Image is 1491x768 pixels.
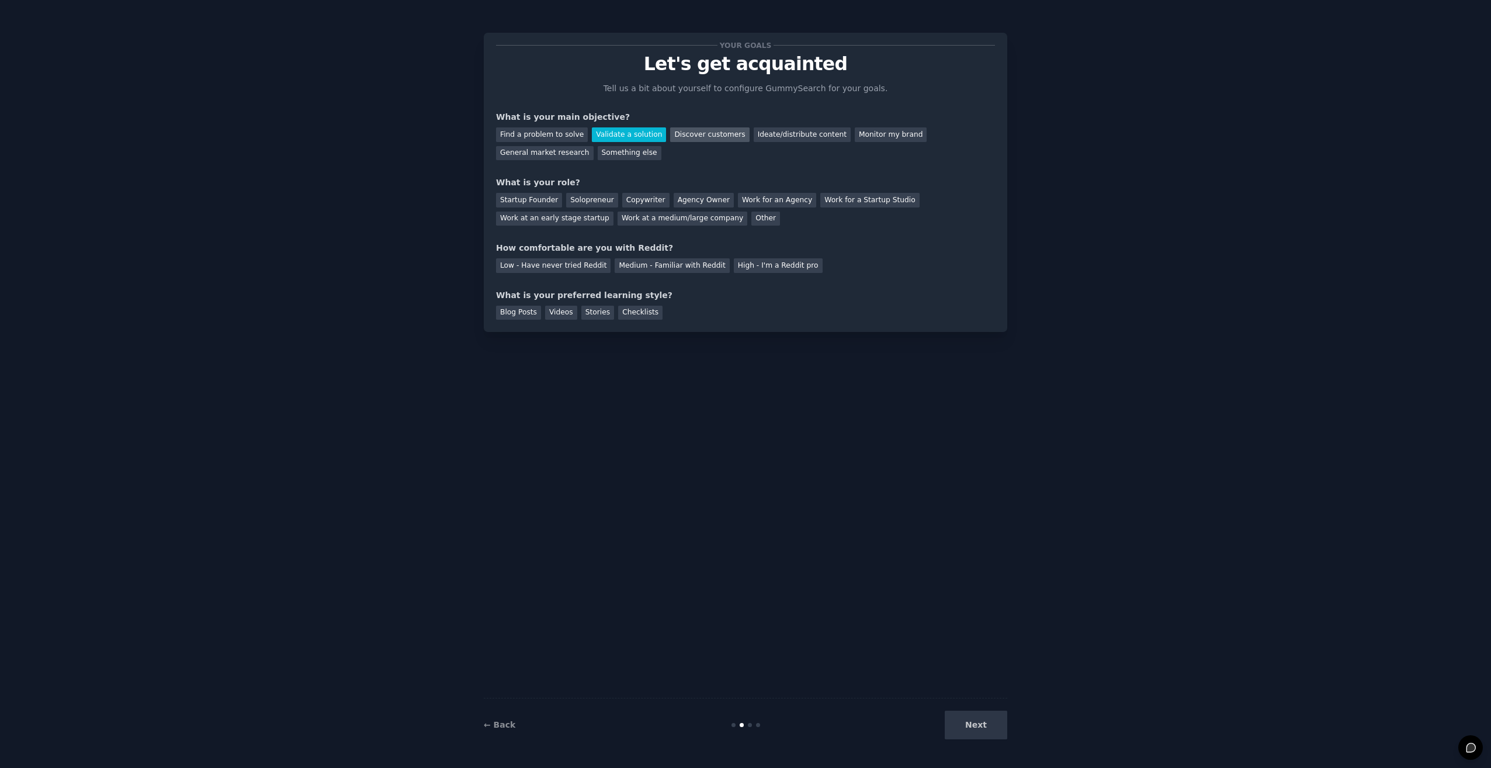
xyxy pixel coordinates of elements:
a: ← Back [484,720,515,729]
div: Discover customers [670,127,749,142]
div: Work for an Agency [738,193,816,207]
div: Solopreneur [566,193,618,207]
div: Something else [598,146,661,161]
div: What is your main objective? [496,111,995,123]
div: Find a problem to solve [496,127,588,142]
div: Copywriter [622,193,670,207]
div: Videos [545,306,577,320]
div: What is your preferred learning style? [496,289,995,302]
div: High - I'm a Reddit pro [734,258,823,273]
div: Monitor my brand [855,127,927,142]
div: General market research [496,146,594,161]
div: Startup Founder [496,193,562,207]
p: Tell us a bit about yourself to configure GummySearch for your goals. [598,82,893,95]
div: Work at an early stage startup [496,212,613,226]
div: Medium - Familiar with Reddit [615,258,729,273]
div: How comfortable are you with Reddit? [496,242,995,254]
div: Other [751,212,780,226]
div: Low - Have never tried Reddit [496,258,611,273]
div: Validate a solution [592,127,666,142]
div: Ideate/distribute content [754,127,851,142]
div: Stories [581,306,614,320]
span: Your goals [717,39,774,51]
div: Blog Posts [496,306,541,320]
div: Work for a Startup Studio [820,193,919,207]
div: Checklists [618,306,663,320]
div: Work at a medium/large company [618,212,747,226]
div: What is your role? [496,177,995,189]
div: Agency Owner [674,193,734,207]
p: Let's get acquainted [496,54,995,74]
